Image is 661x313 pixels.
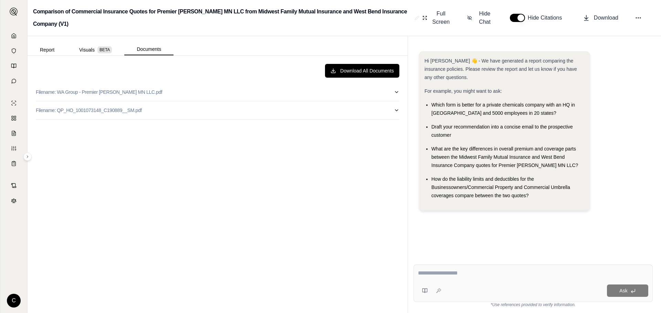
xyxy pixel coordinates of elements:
button: Expand sidebar [23,153,32,161]
span: BETA [97,46,112,53]
button: Ask [607,284,648,297]
a: Single Policy [4,96,23,110]
span: What are the key differences in overall premium and coverage parts between the Midwest Family Mut... [431,146,578,168]
button: Visuals [67,44,124,55]
button: Filename: QP_HO_1001073148_C190889__SM.pdf [36,101,399,119]
a: Policy Comparisons [4,111,23,125]
button: Download All Documents [325,64,399,78]
span: Draft your recommendation into a concise email to the prospective customer [431,124,573,138]
span: How do the liability limits and deductibles for the Businessowners/Commercial Property and Commer... [431,176,570,198]
button: Hide Chat [464,7,496,29]
button: Filename: WA Group - Premier [PERSON_NAME] MN LLC.pdf [36,83,399,101]
div: C [7,294,21,308]
button: Documents [124,44,174,55]
a: Chat [4,74,23,88]
span: Download [594,14,618,22]
div: *Use references provided to verify information. [413,302,653,308]
button: Expand sidebar [7,5,21,19]
img: Expand sidebar [10,8,18,16]
span: For example, you might want to ask: [424,88,502,94]
span: Full Screen [431,10,451,26]
p: Filename: WA Group - Premier [PERSON_NAME] MN LLC.pdf [36,89,162,96]
a: Prompt Library [4,59,23,73]
a: Home [4,29,23,43]
a: Contract Analysis [4,179,23,192]
a: Legal Search Engine [4,194,23,208]
button: Full Screen [420,7,454,29]
span: Hide Chat [476,10,493,26]
button: Report [28,44,67,55]
a: Documents Vault [4,44,23,58]
p: Filename: QP_HO_1001073148_C190889__SM.pdf [36,107,142,114]
a: Claim Coverage [4,126,23,140]
a: Custom Report [4,142,23,155]
span: Which form is better for a private chemicals company with an HQ in [GEOGRAPHIC_DATA] and 5000 emp... [431,102,575,116]
a: Coverage Table [4,157,23,170]
h2: Comparison of Commercial Insurance Quotes for Premier [PERSON_NAME] MN LLC from Midwest Family Mu... [33,5,412,30]
span: Hi [PERSON_NAME] 👋 - We have generated a report comparing the insurance policies. Please review t... [424,58,577,80]
span: Hide Citations [528,14,566,22]
span: Ask [619,288,627,293]
button: Download [580,11,621,25]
